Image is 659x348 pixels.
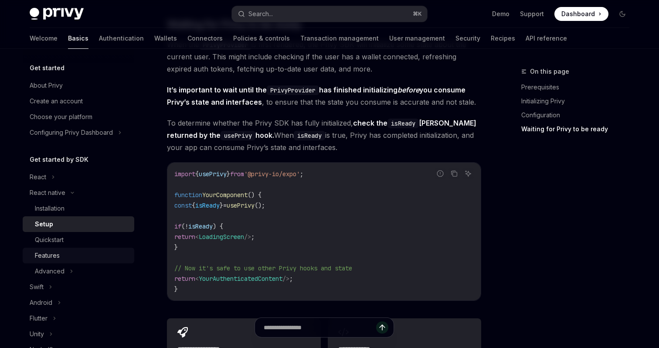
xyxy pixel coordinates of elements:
[199,233,244,241] span: LoadingScreen
[615,7,629,21] button: Toggle dark mode
[462,168,474,179] button: Ask AI
[30,297,52,308] div: Android
[376,321,388,334] button: Send message
[174,201,192,209] span: const
[174,243,178,251] span: }
[174,170,195,178] span: import
[387,119,419,128] code: isReady
[521,80,636,94] a: Prerequisites
[30,8,84,20] img: dark logo
[192,201,195,209] span: {
[30,329,44,339] div: Unity
[389,28,445,49] a: User management
[492,10,510,18] a: Demo
[23,248,134,263] a: Features
[199,170,227,178] span: usePrivy
[264,318,376,337] input: Ask a question...
[244,170,300,178] span: '@privy-io/expo'
[448,168,460,179] button: Copy the contents from the code block
[195,170,199,178] span: {
[30,127,113,138] div: Configuring Privy Dashboard
[244,233,251,241] span: />
[35,235,64,245] div: Quickstart
[561,10,595,18] span: Dashboard
[554,7,608,21] a: Dashboard
[35,219,53,229] div: Setup
[202,191,248,199] span: YourComponent
[221,131,255,140] code: usePrivy
[30,63,65,73] h5: Get started
[248,191,262,199] span: () {
[35,203,65,214] div: Installation
[185,222,188,230] span: !
[300,170,303,178] span: ;
[213,222,223,230] span: ) {
[199,275,282,283] span: YourAuthenticatedContent
[227,201,255,209] span: usePrivy
[282,275,289,283] span: />
[232,6,427,22] button: Search...⌘K
[154,28,177,49] a: Wallets
[30,80,63,91] div: About Privy
[174,222,181,230] span: if
[520,10,544,18] a: Support
[188,222,213,230] span: isReady
[220,201,223,209] span: }
[23,295,134,310] button: Android
[30,172,46,182] div: React
[251,233,255,241] span: ;
[227,170,230,178] span: }
[23,279,134,295] button: Swift
[167,85,465,106] strong: It’s important to wait until the has finished initializing you consume Privy’s state and interfaces
[30,28,58,49] a: Welcome
[521,122,636,136] a: Waiting for Privy to be ready
[233,28,290,49] a: Policies & controls
[187,28,223,49] a: Connectors
[174,275,195,283] span: return
[23,310,134,326] button: Flutter
[526,28,567,49] a: API reference
[181,222,185,230] span: (
[23,201,134,216] a: Installation
[30,282,44,292] div: Swift
[23,185,134,201] button: React native
[267,85,319,95] code: PrivyProvider
[30,313,48,324] div: Flutter
[167,117,481,154] span: To determine whether the Privy SDK has fully initialized, When is true, Privy has completed initi...
[294,131,325,140] code: isReady
[23,125,134,140] button: Configuring Privy Dashboard
[23,169,134,185] button: React
[68,28,88,49] a: Basics
[99,28,144,49] a: Authentication
[397,85,419,94] em: before
[491,28,515,49] a: Recipes
[255,201,265,209] span: ();
[223,201,227,209] span: =
[521,108,636,122] a: Configuration
[174,285,178,293] span: }
[248,9,273,19] div: Search...
[195,201,220,209] span: isReady
[167,84,481,108] span: , to ensure that the state you consume is accurate and not stale.
[23,326,134,342] button: Unity
[35,250,60,261] div: Features
[174,233,195,241] span: return
[300,28,379,49] a: Transaction management
[23,78,134,93] a: About Privy
[23,263,134,279] button: Advanced
[30,96,83,106] div: Create an account
[195,275,199,283] span: <
[23,232,134,248] a: Quickstart
[530,66,569,77] span: On this page
[35,266,65,276] div: Advanced
[289,275,293,283] span: ;
[167,38,481,75] span: When the is first rendered, the Privy SDK will initialize some state about the current user. This...
[174,264,352,272] span: // Now it's safe to use other Privy hooks and state
[521,94,636,108] a: Initializing Privy
[23,109,134,125] a: Choose your platform
[230,170,244,178] span: from
[435,168,446,179] button: Report incorrect code
[455,28,480,49] a: Security
[174,191,202,199] span: function
[23,93,134,109] a: Create an account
